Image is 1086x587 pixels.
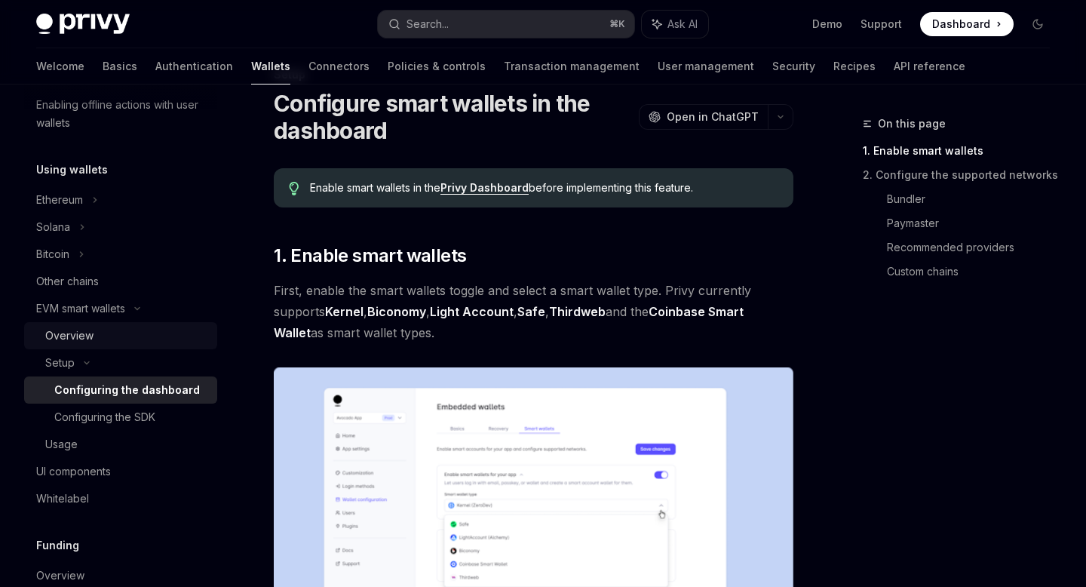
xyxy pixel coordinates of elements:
a: Transaction management [504,48,640,85]
a: Support [861,17,902,32]
a: Policies & controls [388,48,486,85]
a: Configuring the dashboard [24,376,217,404]
a: Recipes [833,48,876,85]
button: Toggle dark mode [1026,12,1050,36]
a: Dashboard [920,12,1014,36]
div: Bitcoin [36,245,69,263]
a: Usage [24,431,217,458]
span: Open in ChatGPT [667,109,759,124]
a: Safe [517,304,545,320]
span: On this page [878,115,946,133]
div: Overview [45,327,94,345]
a: UI components [24,458,217,485]
a: Authentication [155,48,233,85]
h5: Using wallets [36,161,108,179]
div: Setup [45,354,75,372]
h5: Funding [36,536,79,555]
div: Other chains [36,272,99,290]
a: Overview [24,322,217,349]
a: Configuring the SDK [24,404,217,431]
div: Search... [406,15,449,33]
span: 1. Enable smart wallets [274,244,466,268]
div: Usage [45,435,78,453]
span: Enable smart wallets in the before implementing this feature. [310,180,778,195]
div: Ethereum [36,191,83,209]
a: Other chains [24,268,217,295]
a: Enabling offline actions with user wallets [24,91,217,137]
a: Wallets [251,48,290,85]
a: Privy Dashboard [440,181,529,195]
a: Custom chains [887,260,1062,284]
svg: Tip [289,182,299,195]
div: Configuring the SDK [54,408,155,426]
div: Whitelabel [36,490,89,508]
a: Recommended providers [887,235,1062,260]
a: User management [658,48,754,85]
a: Security [772,48,815,85]
div: EVM smart wallets [36,300,125,318]
button: Search...⌘K [378,11,633,38]
a: Paymaster [887,211,1062,235]
a: Light Account [430,304,514,320]
a: Kernel [325,304,364,320]
img: dark logo [36,14,130,35]
a: Bundler [887,187,1062,211]
a: Whitelabel [24,485,217,512]
a: Basics [103,48,137,85]
button: Ask AI [642,11,708,38]
div: Solana [36,218,70,236]
h1: Configure smart wallets in the dashboard [274,90,633,144]
div: Overview [36,567,84,585]
a: Biconomy [367,304,426,320]
span: Ask AI [667,17,698,32]
span: Dashboard [932,17,990,32]
span: ⌘ K [609,18,625,30]
a: API reference [894,48,965,85]
a: Welcome [36,48,84,85]
a: 2. Configure the supported networks [863,163,1062,187]
div: Enabling offline actions with user wallets [36,96,208,132]
a: Connectors [308,48,370,85]
span: First, enable the smart wallets toggle and select a smart wallet type. Privy currently supports ,... [274,280,793,343]
div: UI components [36,463,111,481]
a: 1. Enable smart wallets [863,139,1062,163]
a: Thirdweb [549,304,606,320]
div: Configuring the dashboard [54,381,200,399]
button: Open in ChatGPT [639,104,768,130]
a: Demo [812,17,842,32]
